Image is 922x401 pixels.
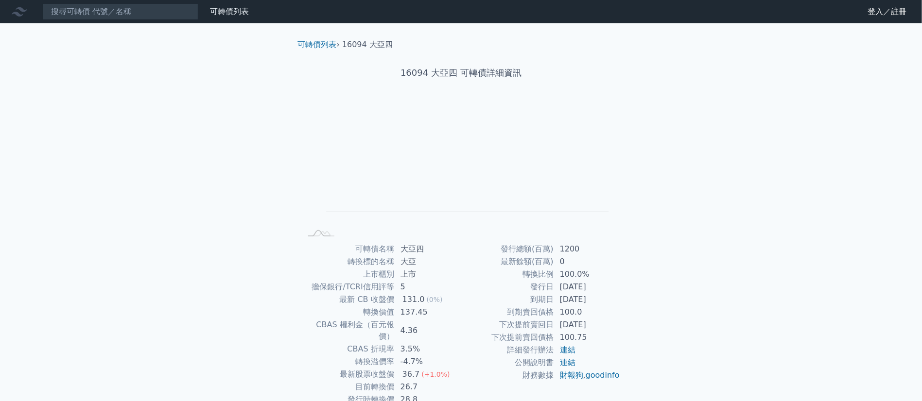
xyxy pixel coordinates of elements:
[302,343,395,355] td: CBAS 折現率
[302,368,395,381] td: 最新股票收盤價
[210,7,249,16] a: 可轉債列表
[461,369,554,382] td: 財務數據
[554,331,621,344] td: 100.75
[860,4,914,19] a: 登入／註冊
[395,268,461,281] td: 上市
[290,66,632,80] h1: 16094 大亞四 可轉債詳細資訊
[560,345,575,354] a: 連結
[43,3,198,20] input: 搜尋可轉債 代號／名稱
[461,293,554,306] td: 到期日
[395,255,461,268] td: 大亞
[554,306,621,318] td: 100.0
[302,355,395,368] td: 轉換溢價率
[554,255,621,268] td: 0
[395,281,461,293] td: 5
[302,306,395,318] td: 轉換價值
[400,294,427,305] div: 131.0
[461,318,554,331] td: 下次提前賣回日
[317,110,609,226] g: Chart
[298,39,340,50] li: ›
[395,355,461,368] td: -4.7%
[554,281,621,293] td: [DATE]
[461,255,554,268] td: 最新餘額(百萬)
[302,268,395,281] td: 上市櫃別
[461,331,554,344] td: 下次提前賣回價格
[395,243,461,255] td: 大亞四
[554,369,621,382] td: ,
[395,381,461,393] td: 26.7
[302,243,395,255] td: 可轉債名稱
[427,296,443,303] span: (0%)
[461,281,554,293] td: 發行日
[461,306,554,318] td: 到期賣回價格
[554,293,621,306] td: [DATE]
[395,318,461,343] td: 4.36
[400,368,422,380] div: 36.7
[586,370,620,380] a: goodinfo
[302,255,395,268] td: 轉換標的名稱
[461,356,554,369] td: 公開說明書
[302,381,395,393] td: 目前轉換價
[461,268,554,281] td: 轉換比例
[554,268,621,281] td: 100.0%
[302,293,395,306] td: 最新 CB 收盤價
[554,318,621,331] td: [DATE]
[342,39,393,50] li: 16094 大亞四
[421,370,450,378] span: (+1.0%)
[461,243,554,255] td: 發行總額(百萬)
[560,370,583,380] a: 財報狗
[302,318,395,343] td: CBAS 權利金（百元報價）
[461,344,554,356] td: 詳細發行辦法
[302,281,395,293] td: 擔保銀行/TCRI信用評等
[560,358,575,367] a: 連結
[298,40,337,49] a: 可轉債列表
[395,306,461,318] td: 137.45
[554,243,621,255] td: 1200
[395,343,461,355] td: 3.5%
